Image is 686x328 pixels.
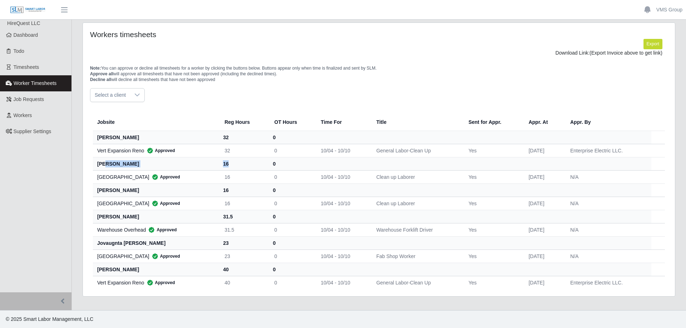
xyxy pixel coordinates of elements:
td: Enterprise Electric LLC. [565,276,651,289]
th: jovaugnta [PERSON_NAME] [93,236,219,249]
td: 10/04 - 10/10 [315,276,371,289]
span: Approved [144,279,175,286]
button: Export [643,39,662,49]
th: 16 [219,183,268,197]
td: N/A [565,170,651,183]
span: Decline all [90,77,111,82]
td: Yes [463,170,523,183]
span: Approved [149,200,180,207]
td: 10/04 - 10/10 [315,170,371,183]
span: Dashboard [14,32,38,38]
th: Title [371,113,463,131]
h4: Workers timesheets [90,30,324,39]
div: Download Link: [95,49,662,57]
span: © 2025 Smart Labor Management, LLC [6,316,93,322]
td: 16 [219,170,268,183]
td: 40 [219,276,268,289]
th: Reg Hours [219,113,268,131]
th: Jobsite [93,113,219,131]
span: HireQuest LLC [7,20,40,26]
td: Warehouse Forklift Driver [371,223,463,236]
th: [PERSON_NAME] [93,210,219,223]
th: 0 [269,183,315,197]
td: Yes [463,197,523,210]
td: 16 [219,197,268,210]
td: [DATE] [523,144,565,157]
th: 23 [219,236,268,249]
p: You can approve or decline all timesheets for a worker by clicking the buttons below. Buttons app... [90,65,668,82]
td: [DATE] [523,223,565,236]
span: Supplier Settings [14,128,51,134]
th: OT Hours [269,113,315,131]
span: Approved [149,173,180,181]
td: N/A [565,223,651,236]
th: 16 [219,157,268,170]
td: 0 [269,249,315,263]
td: Yes [463,276,523,289]
td: [DATE] [523,249,565,263]
td: 10/04 - 10/10 [315,144,371,157]
span: Workers [14,112,32,118]
td: 31.5 [219,223,268,236]
td: Fab Shop Worker [371,249,463,263]
div: [GEOGRAPHIC_DATA] [97,200,213,207]
th: [PERSON_NAME] [93,131,219,144]
th: 40 [219,263,268,276]
div: Warehouse Overhead [97,226,213,233]
td: [DATE] [523,170,565,183]
a: VMS Group [656,6,682,14]
td: Yes [463,249,523,263]
td: Clean up Laborer [371,197,463,210]
td: General Labor-Clean Up [371,144,463,157]
td: 0 [269,276,315,289]
span: Approved [146,226,177,233]
td: 0 [269,144,315,157]
span: Job Requests [14,96,44,102]
td: [DATE] [523,197,565,210]
th: 0 [269,236,315,249]
td: 10/04 - 10/10 [315,249,371,263]
span: Approve all [90,71,113,76]
div: [GEOGRAPHIC_DATA] [97,253,213,260]
td: 10/04 - 10/10 [315,197,371,210]
td: 10/04 - 10/10 [315,223,371,236]
td: Clean up Laborer [371,170,463,183]
th: Appr. At [523,113,565,131]
th: 0 [269,210,315,223]
th: 0 [269,157,315,170]
td: Yes [463,144,523,157]
td: 32 [219,144,268,157]
th: 0 [269,131,315,144]
span: Todo [14,48,24,54]
span: Approved [149,253,180,260]
span: Note: [90,66,101,71]
th: 31.5 [219,210,268,223]
th: Time For [315,113,371,131]
img: SLM Logo [10,6,46,14]
th: [PERSON_NAME] [93,263,219,276]
th: [PERSON_NAME] [93,157,219,170]
td: [DATE] [523,276,565,289]
td: 0 [269,223,315,236]
td: 23 [219,249,268,263]
th: 32 [219,131,268,144]
td: N/A [565,249,651,263]
td: N/A [565,197,651,210]
th: [PERSON_NAME] [93,183,219,197]
div: Vert Expansion Reno [97,147,213,154]
td: 0 [269,197,315,210]
td: General Labor-Clean Up [371,276,463,289]
span: Timesheets [14,64,39,70]
td: Yes [463,223,523,236]
span: (Export Invoice above to get link) [590,50,662,56]
th: 0 [269,263,315,276]
div: Vert Expansion Reno [97,279,213,286]
div: [GEOGRAPHIC_DATA] [97,173,213,181]
td: Enterprise Electric LLC. [565,144,651,157]
td: 0 [269,170,315,183]
span: Select a client [90,89,130,102]
span: Worker Timesheets [14,80,56,86]
th: Sent for Appr. [463,113,523,131]
th: Appr. By [565,113,651,131]
span: Approved [144,147,175,154]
